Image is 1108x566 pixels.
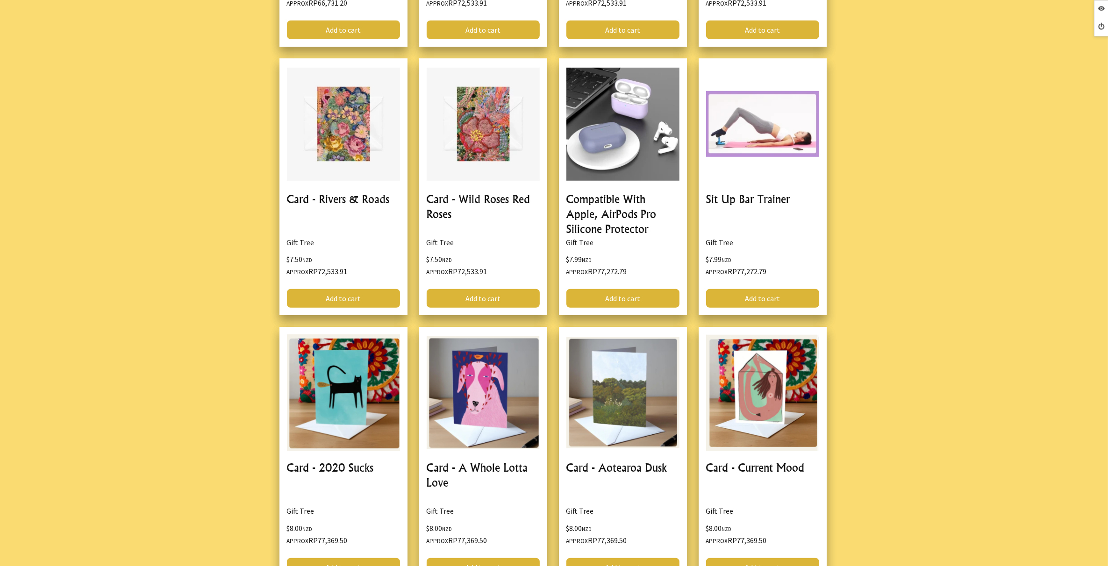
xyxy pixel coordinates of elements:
[427,289,540,308] a: Add to cart
[706,21,819,39] a: Add to cart
[287,21,400,39] a: Add to cart
[566,21,679,39] a: Add to cart
[287,289,400,308] a: Add to cart
[706,289,819,308] a: Add to cart
[427,21,540,39] a: Add to cart
[566,289,679,308] a: Add to cart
